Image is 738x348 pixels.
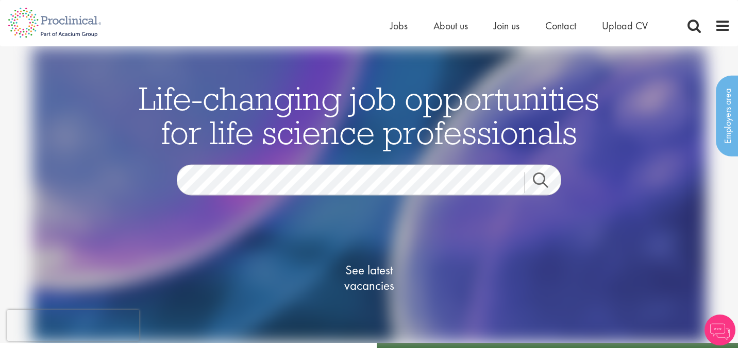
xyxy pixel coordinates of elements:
iframe: reCAPTCHA [7,310,139,341]
a: See latestvacancies [317,221,421,334]
a: Job search submit button [525,172,569,193]
span: Life-changing job opportunities for life science professionals [139,77,599,152]
a: Upload CV [602,19,648,32]
a: Jobs [390,19,408,32]
a: Join us [494,19,519,32]
a: Contact [545,19,576,32]
span: See latest vacancies [317,262,421,293]
a: About us [433,19,468,32]
img: candidate home [32,46,707,343]
img: Chatbot [705,315,735,345]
